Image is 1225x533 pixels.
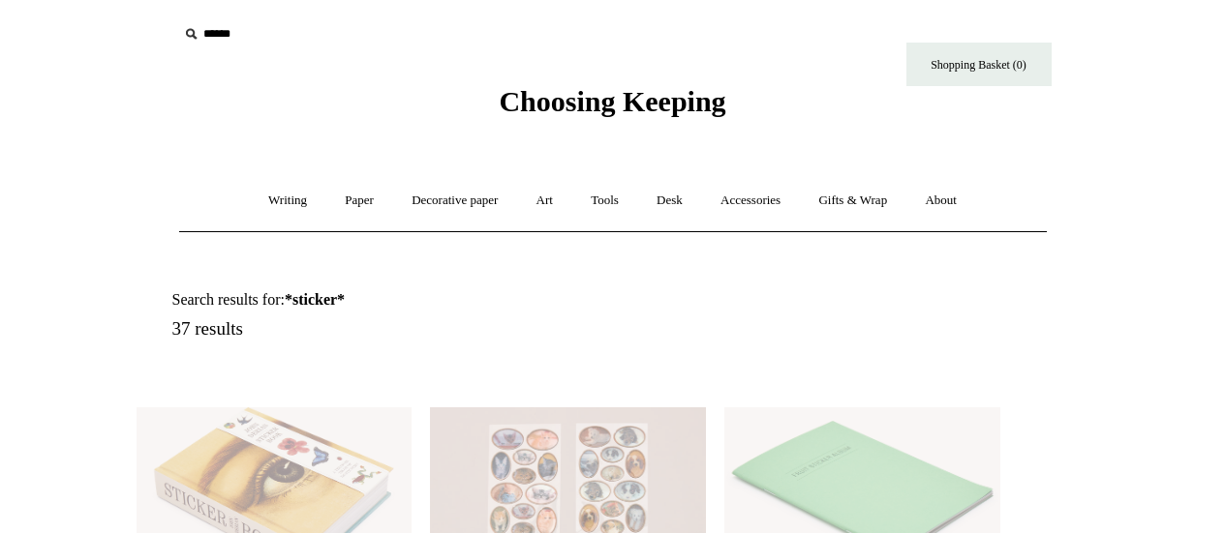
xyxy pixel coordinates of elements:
[499,85,725,117] span: Choosing Keeping
[172,318,635,341] h5: 37 results
[703,175,798,226] a: Accessories
[499,101,725,114] a: Choosing Keeping
[639,175,700,226] a: Desk
[519,175,570,226] a: Art
[906,43,1052,86] a: Shopping Basket (0)
[801,175,904,226] a: Gifts & Wrap
[573,175,636,226] a: Tools
[251,175,324,226] a: Writing
[394,175,515,226] a: Decorative paper
[327,175,391,226] a: Paper
[172,290,635,309] h1: Search results for:
[907,175,974,226] a: About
